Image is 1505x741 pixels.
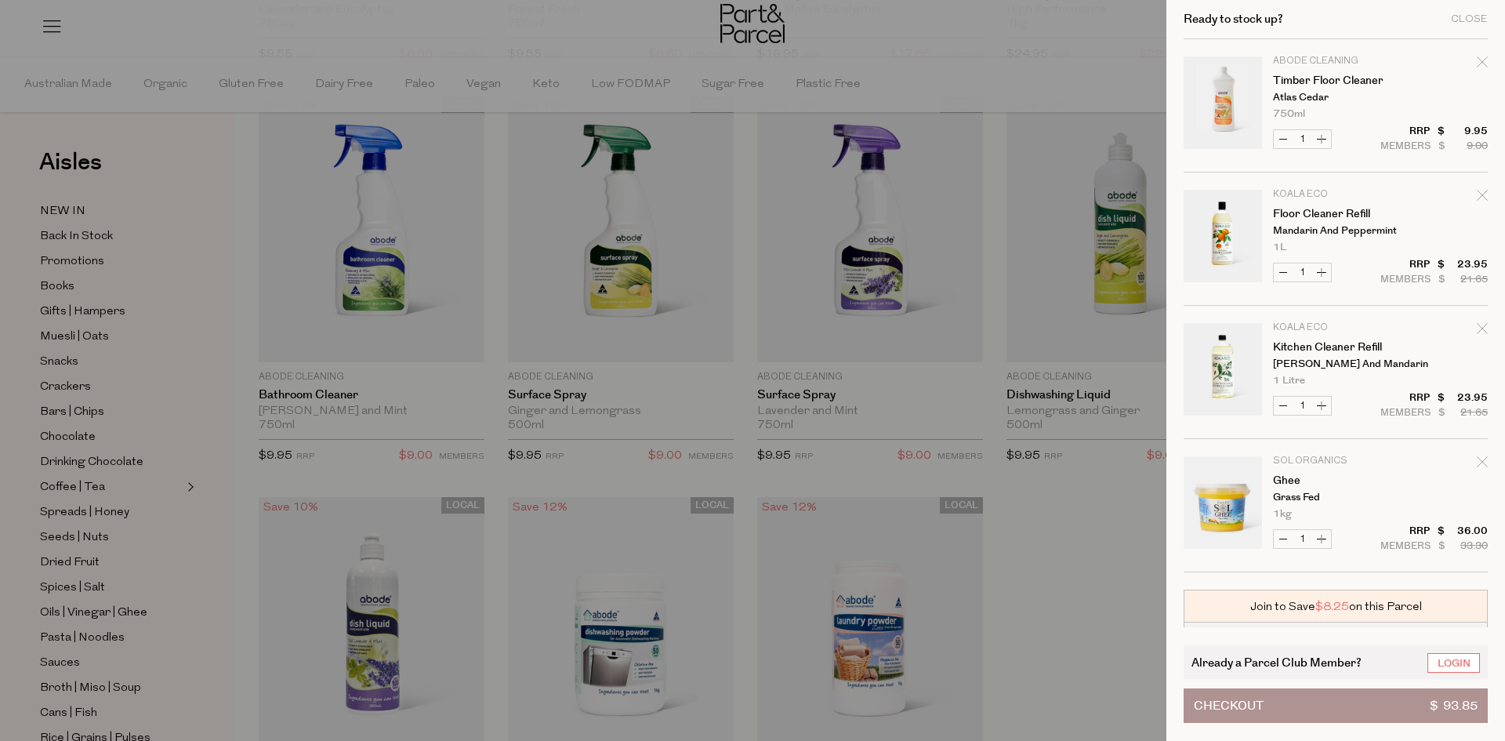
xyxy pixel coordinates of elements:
[1184,590,1488,623] div: Join to Save on this Parcel
[1273,323,1394,332] p: Koala Eco
[1273,475,1394,486] a: Ghee
[1427,653,1480,673] a: Login
[1477,321,1488,342] div: Remove Kitchen Cleaner Refill
[1273,190,1394,199] p: Koala Eco
[1293,530,1312,548] input: QTY Ghee
[1273,242,1286,252] span: 1L
[1273,456,1394,466] p: Sol Organics
[1430,689,1478,722] span: $ 93.85
[1451,14,1488,24] div: Close
[1184,688,1488,723] button: Checkout$ 93.85
[1477,187,1488,209] div: Remove Floor Cleaner Refill
[1184,13,1283,25] h2: Ready to stock up?
[1315,598,1349,615] span: $8.25
[1273,56,1394,66] p: Abode Cleaning
[1273,492,1394,503] p: Grass Fed
[1293,130,1312,148] input: QTY Timber Floor Cleaner
[1293,263,1312,282] input: QTY Floor Cleaner Refill
[1273,376,1305,386] span: 1 Litre
[1273,226,1394,236] p: Mandarin and Peppermint
[1273,359,1394,369] p: [PERSON_NAME] and Mandarin
[1273,209,1394,220] a: Floor Cleaner Refill
[1273,93,1394,103] p: Atlas Cedar
[1194,689,1264,722] span: Checkout
[1273,109,1305,119] span: 750ml
[1477,454,1488,475] div: Remove Ghee
[1273,509,1292,519] span: 1kg
[1293,397,1312,415] input: QTY Kitchen Cleaner Refill
[1477,54,1488,75] div: Remove Timber Floor Cleaner
[1273,75,1394,86] a: Timber Floor Cleaner
[1191,653,1362,671] span: Already a Parcel Club Member?
[1273,342,1394,353] a: Kitchen Cleaner Refill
